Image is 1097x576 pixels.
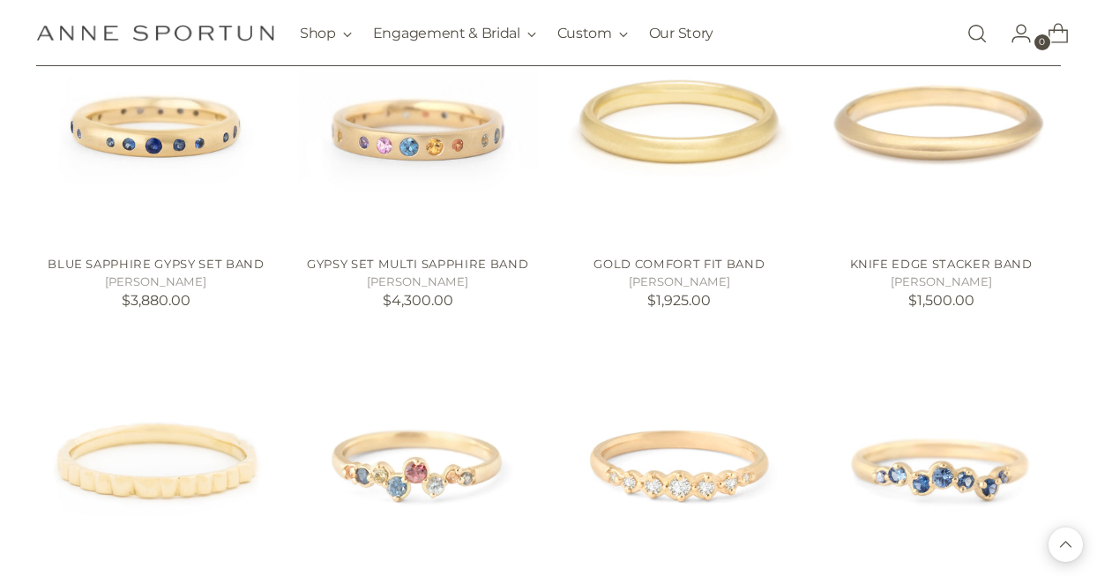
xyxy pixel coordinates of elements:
button: Custom [557,14,628,53]
a: Gold Comfort Fit Band [593,257,765,271]
a: Blue Sapphire Gypsy Set Band [48,257,264,271]
span: $4,300.00 [383,292,453,309]
button: Engagement & Bridal [373,14,536,53]
span: $1,500.00 [908,292,974,309]
img: Blue Sapphire Gypsy Set Band - Anne Sportun Fine Jewellery [36,2,276,242]
a: Knife Edge Stacker Band [821,2,1061,242]
a: Open search modal [959,16,995,51]
a: Go to the account page [996,16,1032,51]
a: Gypsy Set Multi Sapphire Band [298,2,538,242]
h5: [PERSON_NAME] [821,273,1061,291]
a: Knife Edge Stacker Band [850,257,1033,271]
span: $1,925.00 [647,292,711,309]
a: Blue Sapphire Gypsy Set Band [36,2,276,242]
button: Back to top [1048,527,1083,562]
a: Anne Sportun Fine Jewellery [36,25,274,41]
a: Gold Comfort Fit Band [560,2,800,242]
img: Multi-Colour Gypsy Set Sapphire Band - Anne Sportun Fine Jewellery [298,2,538,242]
h5: [PERSON_NAME] [298,273,538,291]
a: Open cart modal [1034,16,1069,51]
button: Shop [300,14,352,53]
a: Our Story [649,14,713,53]
h5: [PERSON_NAME] [560,273,800,291]
h5: [PERSON_NAME] [36,273,276,291]
span: 0 [1034,34,1050,50]
a: Gypsy Set Multi Sapphire Band [307,257,528,271]
span: $3,880.00 [122,292,190,309]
